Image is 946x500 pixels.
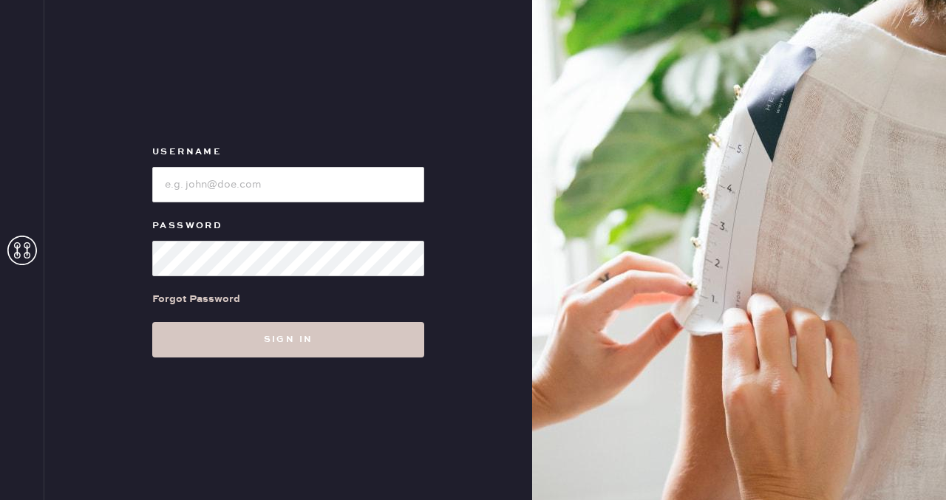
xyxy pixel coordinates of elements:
[152,217,424,235] label: Password
[152,276,240,322] a: Forgot Password
[152,322,424,357] button: Sign in
[152,143,424,161] label: Username
[152,167,424,202] input: e.g. john@doe.com
[152,291,240,307] div: Forgot Password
